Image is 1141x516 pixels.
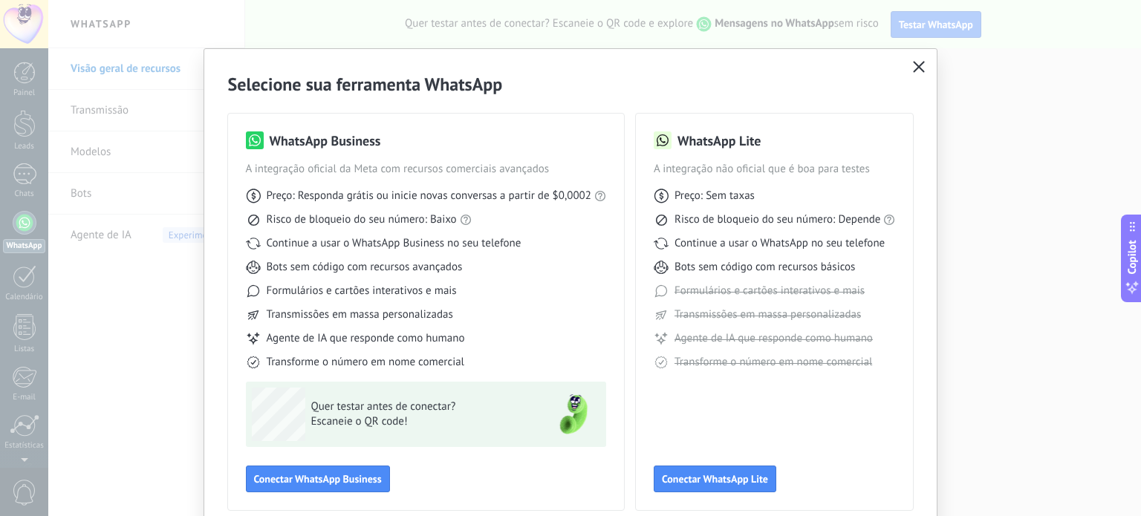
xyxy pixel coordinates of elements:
[674,331,873,346] span: Agente de IA que responde como humano
[674,260,855,275] span: Bots sem código com recursos básicos
[267,307,453,322] span: Transmissões em massa personalizadas
[662,474,768,484] span: Conectar WhatsApp Lite
[1125,240,1140,274] span: Copilot
[246,162,606,177] span: A integração oficial da Meta com recursos comerciais avançados
[267,189,591,203] span: Preço: Responda grátis ou inicie novas conversas a partir de $0,0002
[254,474,382,484] span: Conectar WhatsApp Business
[674,212,881,227] span: Risco de bloqueio do seu número: Depende
[270,131,381,150] h3: WhatsApp Business
[267,260,463,275] span: Bots sem código com recursos avançados
[267,212,457,227] span: Risco de bloqueio do seu número: Baixo
[674,189,755,203] span: Preço: Sem taxas
[311,414,528,429] span: Escaneie o QR code!
[674,355,872,370] span: Transforme o número em nome comercial
[677,131,761,150] h3: WhatsApp Lite
[674,236,885,251] span: Continue a usar o WhatsApp no seu telefone
[674,284,865,298] span: Formulários e cartões interativos e mais
[267,331,465,346] span: Agente de IA que responde como humano
[654,162,896,177] span: A integração não oficial que é boa para testes
[267,355,464,370] span: Transforme o número em nome comercial
[267,284,457,298] span: Formulários e cartões interativos e mais
[674,307,861,322] span: Transmissões em massa personalizadas
[267,236,521,251] span: Continue a usar o WhatsApp Business no seu telefone
[547,388,600,441] img: green-phone.png
[654,466,776,492] button: Conectar WhatsApp Lite
[246,466,390,492] button: Conectar WhatsApp Business
[228,73,914,96] h2: Selecione sua ferramenta WhatsApp
[311,399,528,414] span: Quer testar antes de conectar?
